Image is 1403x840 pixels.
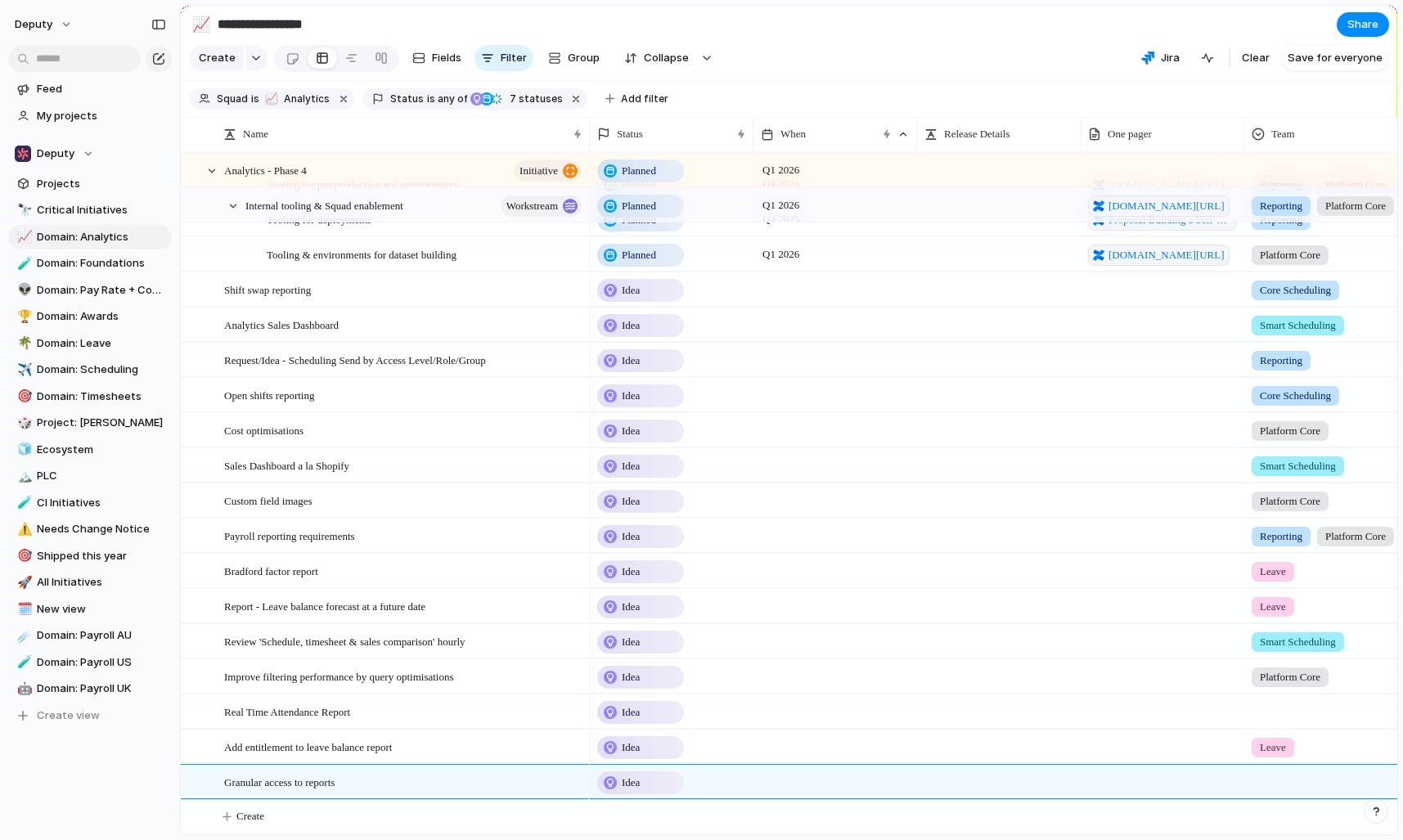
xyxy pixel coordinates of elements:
a: 🤖Domain: Payroll UK [8,676,172,701]
div: 🏔️ [17,467,29,486]
span: Idea [622,599,640,615]
a: 🎲Project: [PERSON_NAME] [8,411,172,435]
span: Idea [622,423,640,439]
button: Add filter [596,88,678,110]
span: Platform Core [1260,669,1320,685]
span: Domain: Scheduling [37,362,166,378]
button: 7 statuses [469,90,566,108]
span: Idea [622,353,640,369]
span: Filter [501,50,527,66]
span: Planned [622,247,656,263]
span: any of [435,92,467,106]
div: ☄️Domain: Payroll AU [8,623,172,648]
span: Add filter [621,92,668,106]
div: ☄️ [17,627,29,645]
div: 👽 [17,281,29,299]
span: Share [1347,16,1378,33]
div: 🚀All Initiatives [8,570,172,595]
span: Status [617,126,643,142]
button: ⚠️ [15,521,31,537]
button: initiative [514,160,582,182]
span: Add entitlement to leave balance report [224,737,392,756]
div: 🧪Domain: Foundations [8,251,172,276]
button: 🧪 [15,255,31,272]
span: workstream [506,195,558,218]
span: Improve filtering performance by query optimisations [224,667,454,685]
span: Jira [1161,50,1180,66]
span: Idea [622,775,640,791]
span: Core Scheduling [1260,282,1331,299]
button: Deputy [8,141,172,166]
span: initiative [519,159,558,182]
div: 🧊Ecosystem [8,438,172,462]
a: 🔭Critical Initiatives [8,198,172,222]
button: 🧪 [15,654,31,671]
div: 🚀 [17,573,29,592]
span: Payroll reporting requirements [224,526,355,545]
div: 🧪CI Initiatives [8,491,172,515]
span: is [427,92,435,106]
button: Create view [8,703,172,728]
a: 🏔️PLC [8,464,172,488]
span: When [780,126,806,142]
a: 🎯Domain: Timesheets [8,384,172,409]
button: Clear [1235,45,1276,71]
span: Open shifts reporting [224,385,314,404]
a: 📈Domain: Analytics [8,225,172,249]
div: 📈 [17,227,29,246]
span: Q1 2026 [758,245,803,264]
a: ✈️Domain: Scheduling [8,357,172,382]
button: 🧊 [15,442,31,458]
span: Reporting [1260,528,1302,545]
span: Domain: Foundations [37,255,166,272]
span: Analytics - Phase 4 [224,160,307,179]
span: Team [1271,126,1295,142]
button: Jira [1135,46,1186,70]
span: PLC [37,468,166,484]
span: Idea [622,458,640,474]
span: Idea [622,669,640,685]
span: Domain: Timesheets [37,389,166,405]
span: [DOMAIN_NAME][URL] [1108,247,1225,263]
button: is [248,90,263,108]
span: deputy [15,16,52,33]
span: Review 'Schedule, timesheet & sales comparison' hourly [224,631,465,650]
span: Q1 2026 [758,160,803,180]
span: Platform Core [1325,528,1386,545]
a: 🌴Domain: Leave [8,331,172,356]
button: deputy [7,11,81,38]
div: ⚠️ [17,520,29,539]
button: isany of [424,90,470,108]
span: Ecosystem [37,442,166,458]
button: Collapse [614,45,697,71]
span: Domain: Payroll AU [37,627,166,644]
div: ⚠️Needs Change Notice [8,517,172,541]
button: 🏔️ [15,468,31,484]
div: 🌴 [17,334,29,353]
span: Create view [37,707,100,724]
div: 🤖 [17,680,29,699]
a: 🏆Domain: Awards [8,304,172,329]
span: Fields [432,50,461,66]
button: Create [189,45,244,71]
span: All Initiatives [37,574,166,591]
a: 👽Domain: Pay Rate + Compliance [8,278,172,303]
span: One pager [1108,126,1152,142]
div: ✈️ [17,361,29,380]
span: Domain: Leave [37,335,166,352]
span: Name [243,126,268,142]
span: Domain: Payroll US [37,654,166,671]
span: is [251,92,259,106]
span: Domain: Analytics [37,229,166,245]
span: Planned [622,198,656,214]
button: 🗓️ [15,601,31,618]
span: Idea [622,739,640,756]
